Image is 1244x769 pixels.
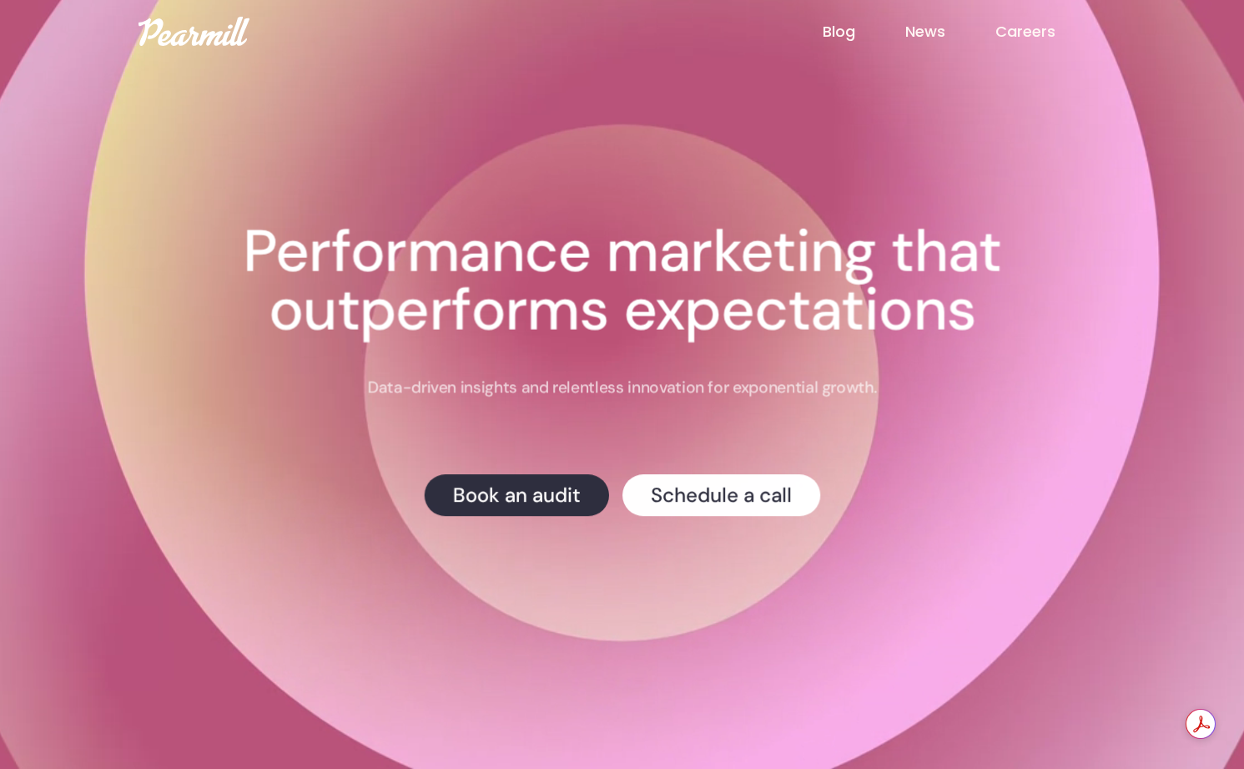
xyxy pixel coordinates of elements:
[139,17,249,46] img: Pearmill logo
[622,473,820,515] a: Schedule a call
[154,222,1090,339] h1: Performance marketing that outperforms expectations
[424,473,608,515] a: Book an audit
[905,21,995,43] a: News
[367,377,876,398] p: Data-driven insights and relentless innovation for exponential growth.
[995,21,1105,43] a: Careers
[823,21,905,43] a: Blog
